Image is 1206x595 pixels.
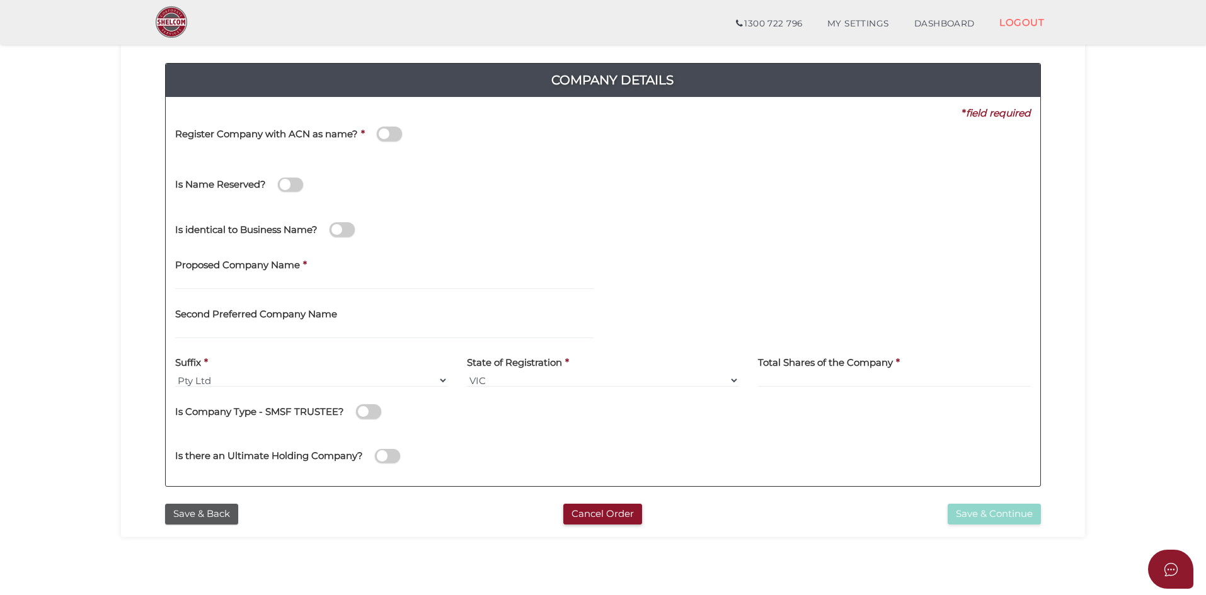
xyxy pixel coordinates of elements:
h4: Second Preferred Company Name [175,309,337,320]
h4: Is Name Reserved? [175,179,266,190]
h4: Proposed Company Name [175,260,300,271]
a: LOGOUT [987,9,1057,35]
h4: Register Company with ACN as name? [175,129,358,140]
button: Open asap [1148,550,1193,589]
button: Save & Continue [948,504,1041,524]
a: DASHBOARD [902,11,987,37]
button: Cancel Order [563,504,642,524]
i: field required [966,107,1031,119]
button: Save & Back [165,504,238,524]
h4: Is Company Type - SMSF TRUSTEE? [175,407,344,417]
h4: Is identical to Business Name? [175,225,318,235]
h4: State of Registration [467,358,562,368]
a: 1300 722 796 [723,11,815,37]
a: MY SETTINGS [815,11,902,37]
h4: Total Shares of the Company [758,358,893,368]
h4: Is there an Ultimate Holding Company? [175,451,363,462]
h4: Suffix [175,358,201,368]
h4: Company Details [175,70,1050,90]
